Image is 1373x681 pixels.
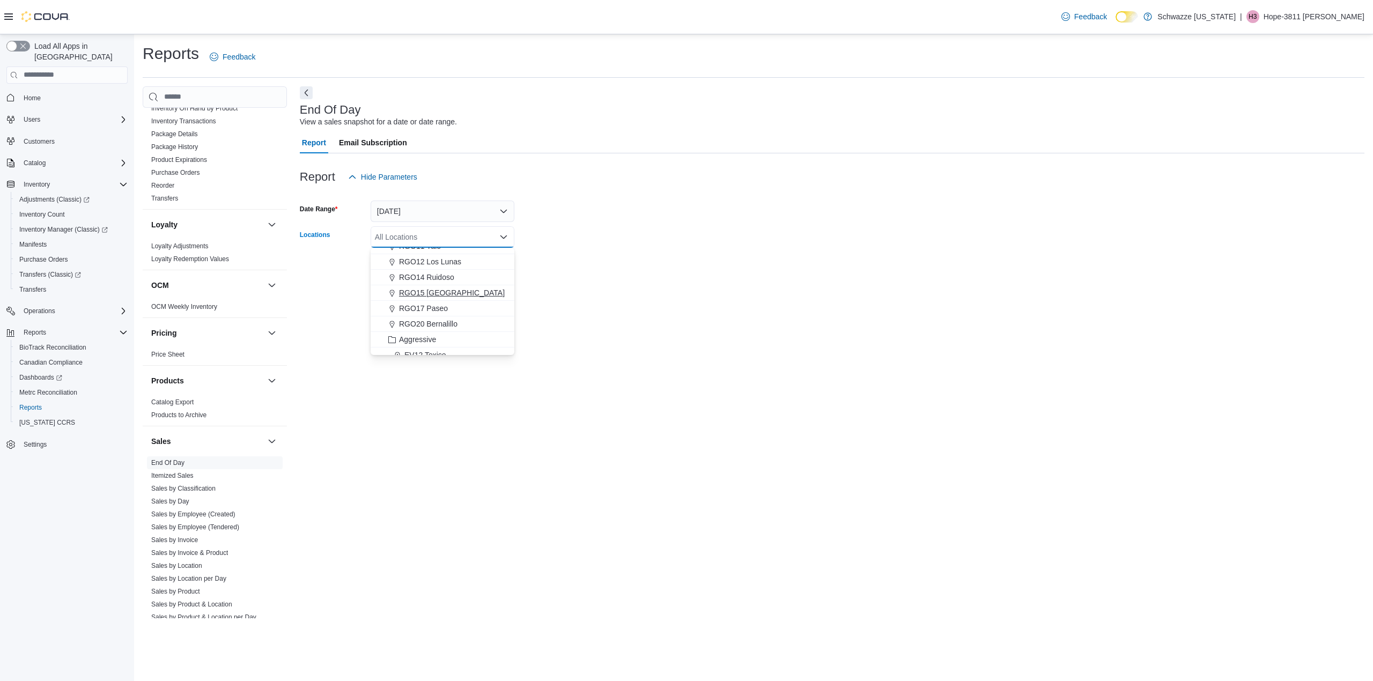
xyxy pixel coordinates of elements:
[151,601,232,608] a: Sales by Product & Location
[151,436,263,447] button: Sales
[15,416,128,429] span: Washington CCRS
[151,302,217,311] span: OCM Weekly Inventory
[151,156,207,164] a: Product Expirations
[151,472,194,479] a: Itemized Sales
[143,456,287,641] div: Sales
[265,218,278,231] button: Loyalty
[399,241,441,251] span: RGO11 Yale
[19,113,128,126] span: Users
[151,588,200,595] a: Sales by Product
[371,301,514,316] button: RGO17 Paseo
[11,267,132,282] a: Transfers (Classic)
[19,373,62,382] span: Dashboards
[205,46,260,68] a: Feedback
[371,332,514,347] button: Aggressive
[15,193,94,206] a: Adjustments (Classic)
[399,319,457,329] span: RGO20 Bernalillo
[223,51,255,62] span: Feedback
[11,237,132,252] button: Manifests
[151,587,200,596] span: Sales by Product
[151,168,200,177] span: Purchase Orders
[404,350,446,360] span: EV12 Texico
[151,471,194,480] span: Itemized Sales
[151,169,200,176] a: Purchase Orders
[19,255,68,264] span: Purchase Orders
[1074,11,1107,22] span: Feedback
[11,252,132,267] button: Purchase Orders
[15,386,82,399] a: Metrc Reconciliation
[143,348,287,365] div: Pricing
[300,86,313,99] button: Next
[2,325,132,340] button: Reports
[15,268,128,281] span: Transfers (Classic)
[151,194,178,203] span: Transfers
[371,285,514,301] button: RGO15 [GEOGRAPHIC_DATA]
[15,341,91,354] a: BioTrack Reconciliation
[15,223,112,236] a: Inventory Manager (Classic)
[15,208,128,221] span: Inventory Count
[151,459,184,467] a: End Of Day
[15,238,128,251] span: Manifests
[15,283,128,296] span: Transfers
[151,562,202,569] a: Sales by Location
[143,300,287,317] div: OCM
[1264,10,1364,23] p: Hope-3811 [PERSON_NAME]
[151,255,229,263] a: Loyalty Redemption Values
[151,398,194,406] span: Catalog Export
[19,157,50,169] button: Catalog
[151,104,238,113] span: Inventory On Hand by Product
[151,182,174,189] a: Reorder
[151,484,216,493] span: Sales by Classification
[151,351,184,358] a: Price Sheet
[151,130,198,138] a: Package Details
[143,396,287,426] div: Products
[19,285,46,294] span: Transfers
[15,401,128,414] span: Reports
[15,283,50,296] a: Transfers
[30,41,128,62] span: Load All Apps in [GEOGRAPHIC_DATA]
[15,386,128,399] span: Metrc Reconciliation
[143,50,287,209] div: Inventory
[151,105,238,112] a: Inventory On Hand by Product
[11,400,132,415] button: Reports
[151,411,206,419] a: Products to Archive
[151,117,216,125] span: Inventory Transactions
[15,356,87,369] a: Canadian Compliance
[19,178,54,191] button: Inventory
[151,375,184,386] h3: Products
[371,347,514,363] button: EV12 Texico
[143,240,287,270] div: Loyalty
[399,334,436,345] span: Aggressive
[151,436,171,447] h3: Sales
[151,485,216,492] a: Sales by Classification
[2,156,132,171] button: Catalog
[151,143,198,151] span: Package History
[15,401,46,414] a: Reports
[15,253,128,266] span: Purchase Orders
[151,242,209,250] a: Loyalty Adjustments
[19,225,108,234] span: Inventory Manager (Classic)
[11,415,132,430] button: [US_STATE] CCRS
[19,305,60,317] button: Operations
[11,340,132,355] button: BioTrack Reconciliation
[19,305,128,317] span: Operations
[151,280,169,291] h3: OCM
[11,222,132,237] a: Inventory Manager (Classic)
[399,287,505,298] span: RGO15 [GEOGRAPHIC_DATA]
[19,91,128,105] span: Home
[300,116,457,128] div: View a sales snapshot for a date or date range.
[15,416,79,429] a: [US_STATE] CCRS
[371,254,514,270] button: RGO12 Los Lunas
[11,207,132,222] button: Inventory Count
[1240,10,1242,23] p: |
[15,341,128,354] span: BioTrack Reconciliation
[151,575,226,582] a: Sales by Location per Day
[15,356,128,369] span: Canadian Compliance
[2,304,132,319] button: Operations
[399,303,448,314] span: RGO17 Paseo
[151,195,178,202] a: Transfers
